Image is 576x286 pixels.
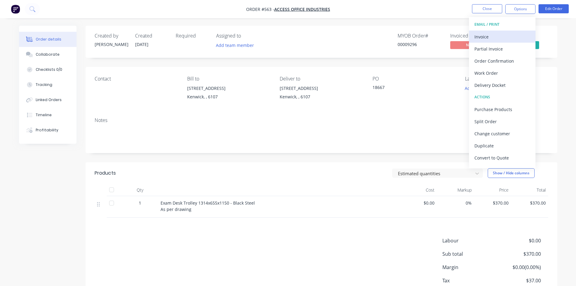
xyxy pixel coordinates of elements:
[373,76,455,82] div: PO
[95,76,177,82] div: Contact
[19,123,76,138] button: Profitability
[280,93,363,101] div: Kenwick, , 6107
[474,32,530,41] div: Invoice
[496,277,541,284] span: $37.00
[488,168,535,178] button: Show / Hide columns
[280,84,363,104] div: [STREET_ADDRESS]Kenwick, , 6107
[400,184,437,196] div: Cost
[36,127,58,133] div: Profitability
[19,62,76,77] button: Checklists 0/0
[474,57,530,65] div: Order Confirmation
[474,129,530,138] div: Change customer
[161,200,255,212] span: Exam Desk Trolley 1314x655x1150 - Black Steel As per drawing
[474,141,530,150] div: Duplicate
[187,84,270,104] div: [STREET_ADDRESS]Kenwick, , 6107
[474,93,530,101] div: ACTIONS
[19,32,76,47] button: Order details
[280,76,363,82] div: Deliver to
[477,200,509,206] span: $370.00
[437,184,474,196] div: Markup
[95,169,116,177] div: Products
[402,200,435,206] span: $0.00
[496,264,541,271] span: $0.00 ( 0.00 %)
[19,107,76,123] button: Timeline
[496,250,541,258] span: $370.00
[36,82,52,87] div: Tracking
[442,237,496,244] span: Labour
[450,41,487,49] span: No
[280,84,363,93] div: [STREET_ADDRESS]
[442,277,496,284] span: Tax
[135,33,168,39] div: Created
[19,77,76,92] button: Tracking
[176,33,209,39] div: Required
[36,67,62,72] div: Checklists 0/0
[216,33,277,39] div: Assigned to
[539,4,569,13] button: Edit Order
[216,41,257,49] button: Add team member
[139,200,141,206] span: 1
[135,41,148,47] span: [DATE]
[246,6,274,12] span: Order #563 -
[187,93,270,101] div: Kenwick, , 6107
[513,200,546,206] span: $370.00
[187,76,270,82] div: Bill to
[11,5,20,14] img: Factory
[511,184,548,196] div: Total
[19,47,76,62] button: Collaborate
[505,4,535,14] button: Options
[95,33,128,39] div: Created by
[95,41,128,48] div: [PERSON_NAME]
[474,166,530,174] div: Archive
[36,52,60,57] div: Collaborate
[450,33,496,39] div: Invoiced
[496,237,541,244] span: $0.00
[465,76,548,82] div: Labels
[442,250,496,258] span: Sub total
[474,153,530,162] div: Convert to Quote
[213,41,257,49] button: Add team member
[474,105,530,114] div: Purchase Products
[462,84,490,92] button: Add labels
[474,44,530,53] div: Partial Invoice
[274,6,330,12] a: Access Office Industries
[474,69,530,77] div: Work Order
[373,84,448,93] div: 18667
[398,41,443,48] div: 00009296
[439,200,472,206] span: 0%
[36,112,52,118] div: Timeline
[474,21,530,28] div: EMAIL / PRINT
[398,33,443,39] div: MYOB Order #
[474,81,530,90] div: Delivery Docket
[187,84,270,93] div: [STREET_ADDRESS]
[474,117,530,126] div: Split Order
[36,37,61,42] div: Order details
[474,184,511,196] div: Price
[442,264,496,271] span: Margin
[472,4,502,13] button: Close
[19,92,76,107] button: Linked Orders
[122,184,158,196] div: Qty
[36,97,62,103] div: Linked Orders
[95,117,548,123] div: Notes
